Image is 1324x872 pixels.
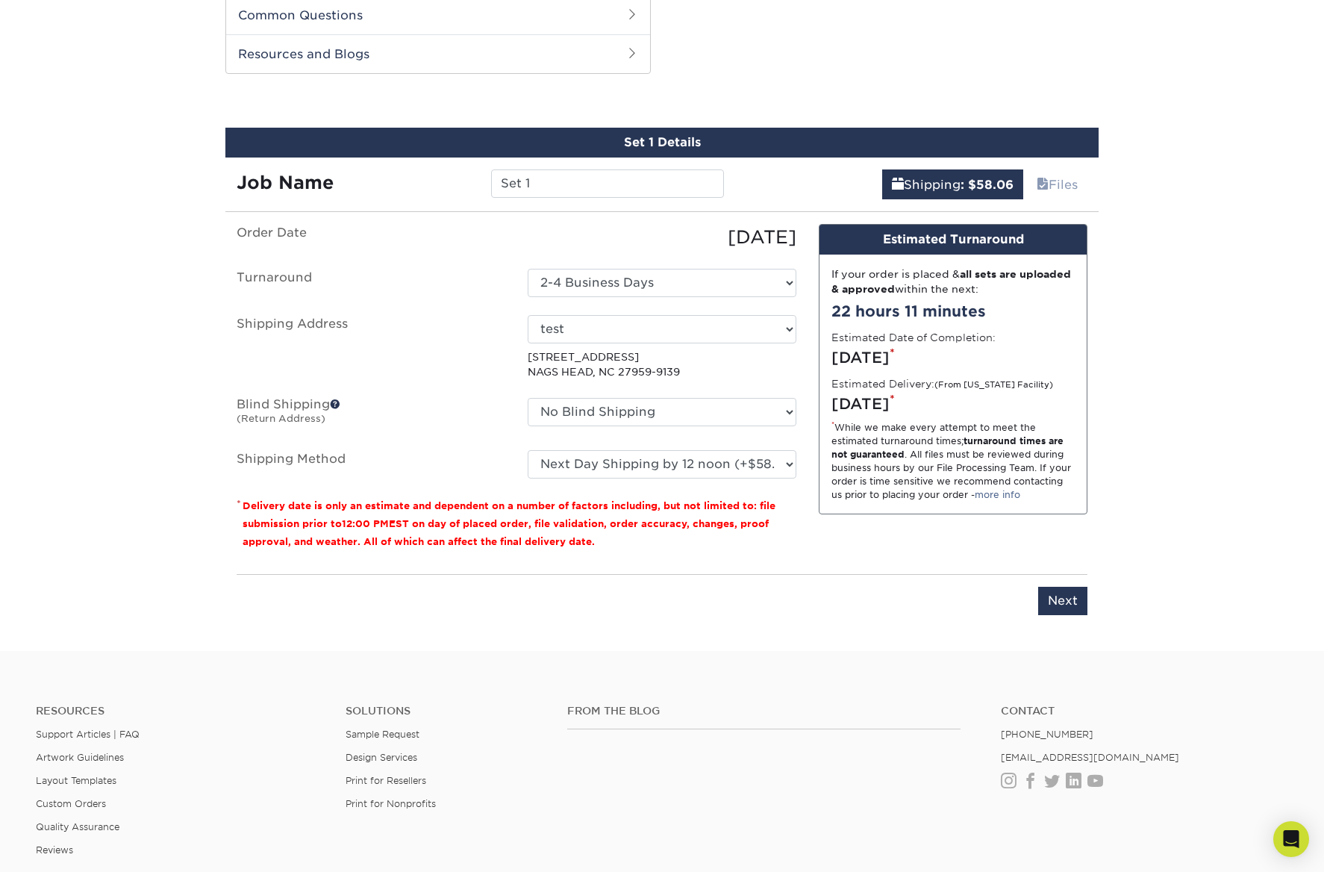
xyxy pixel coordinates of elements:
div: 22 hours 11 minutes [831,300,1075,323]
div: If your order is placed & within the next: [831,267,1075,297]
a: [EMAIL_ADDRESS][DOMAIN_NAME] [1001,752,1179,763]
h2: Resources and Blogs [226,34,650,73]
div: Open Intercom Messenger [1273,821,1309,857]
a: Sample Request [346,729,419,740]
label: Turnaround [225,269,516,297]
div: [DATE] [516,224,808,251]
b: : $58.06 [961,178,1014,192]
a: Artwork Guidelines [36,752,124,763]
div: [DATE] [831,346,1075,369]
iframe: Google Customer Reviews [4,826,127,867]
input: Next [1038,587,1087,615]
label: Estimated Date of Completion: [831,330,996,345]
h4: Solutions [346,705,545,717]
a: Support Articles | FAQ [36,729,140,740]
h4: From the Blog [567,705,961,717]
small: (From [US_STATE] Facility) [934,380,1053,390]
strong: Job Name [237,172,334,193]
small: Delivery date is only an estimate and dependent on a number of factors including, but not limited... [243,500,775,547]
span: 12:00 PM [342,518,389,529]
a: Custom Orders [36,798,106,809]
label: Blind Shipping [225,398,516,432]
a: Files [1027,169,1087,199]
a: Contact [1001,705,1288,717]
div: [DATE] [831,393,1075,415]
small: (Return Address) [237,413,325,424]
a: Print for Nonprofits [346,798,436,809]
a: Layout Templates [36,775,116,786]
a: [PHONE_NUMBER] [1001,729,1093,740]
label: Shipping Method [225,450,516,479]
a: Print for Resellers [346,775,426,786]
strong: turnaround times are not guaranteed [831,435,1064,460]
span: shipping [892,178,904,192]
div: Set 1 Details [225,128,1099,158]
label: Order Date [225,224,516,251]
span: files [1037,178,1049,192]
h4: Resources [36,705,323,717]
label: Shipping Address [225,315,516,380]
a: Shipping: $58.06 [882,169,1023,199]
input: Enter a job name [491,169,723,198]
div: While we make every attempt to meet the estimated turnaround times; . All files must be reviewed ... [831,421,1075,502]
label: Estimated Delivery: [831,376,1053,391]
a: Quality Assurance [36,821,119,832]
div: Estimated Turnaround [819,225,1087,255]
a: Design Services [346,752,417,763]
a: more info [975,489,1020,500]
p: [STREET_ADDRESS] NAGS HEAD, NC 27959-9139 [528,349,796,380]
